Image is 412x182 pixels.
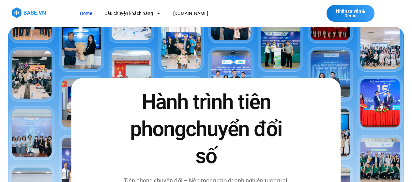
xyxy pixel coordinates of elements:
span: Nhận tư vấn & Demo [333,9,368,18]
a: Nhận tư vấn & Demo [327,5,374,22]
a: Câu chuyện khách hàng [99,7,166,20]
h2: Hành trình tiên phong [121,88,290,170]
a: Home [75,7,97,20]
a: [DOMAIN_NAME] [168,7,213,20]
span: chuyển đổi số [186,117,282,168]
nav: Menu [75,7,294,20]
